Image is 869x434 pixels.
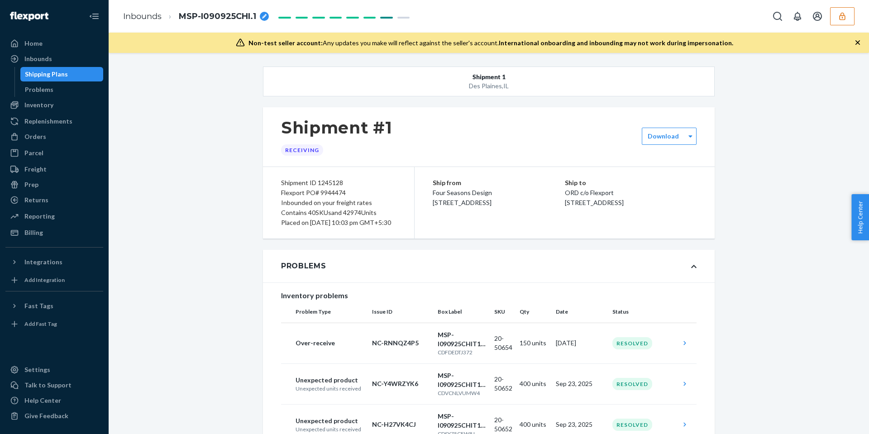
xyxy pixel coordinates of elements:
[24,117,72,126] div: Replenishments
[648,132,679,141] label: Download
[309,81,669,91] div: Des Plaines , IL
[24,301,53,310] div: Fast Tags
[248,39,323,47] span: Non-test seller account:
[438,412,487,430] p: MSP-I090925CHIT1P39
[24,196,48,205] div: Returns
[24,276,65,284] div: Add Integration
[24,180,38,189] div: Prep
[263,67,715,96] button: Shipment 1Des Plaines,IL
[5,255,103,269] button: Integrations
[5,193,103,207] a: Returns
[433,189,492,206] span: Four Seasons Design [STREET_ADDRESS]
[438,389,487,397] p: CDVCNLVUMW4
[25,70,68,79] div: Shipping Plans
[565,199,624,206] span: [STREET_ADDRESS]
[5,378,103,392] button: Talk to Support
[281,198,396,208] div: Inbounded on your freight rates
[281,208,396,218] div: Contains 40 SKUs and 42974 Units
[516,301,552,323] th: Qty
[372,339,430,348] p: NC-RNNQZ4P5
[552,363,609,404] td: Sep 23, 2025
[25,85,53,94] div: Problems
[85,7,103,25] button: Close Navigation
[5,299,103,313] button: Fast Tags
[10,12,48,21] img: Flexport logo
[810,407,860,429] iframe: Opens a widget where you can chat to one of our agents
[612,419,652,431] div: Resolved
[281,261,326,272] div: Problems
[473,72,506,81] span: Shipment 1
[788,7,807,25] button: Open notifications
[5,162,103,176] a: Freight
[552,301,609,323] th: Date
[296,416,365,425] p: Unexpected product
[296,385,365,392] p: Unexpected units received
[5,317,103,331] a: Add Fast Tag
[372,420,430,429] p: NC-H27VK4CJ
[281,290,697,301] div: Inventory problems
[24,39,43,48] div: Home
[24,381,72,390] div: Talk to Support
[499,39,733,47] span: International onboarding and inbounding may not work during impersonation.
[5,52,103,66] a: Inbounds
[609,301,677,323] th: Status
[20,82,104,97] a: Problems
[281,218,396,228] div: Placed on [DATE] 10:03 pm GMT+5:30
[281,118,392,137] h1: Shipment #1
[179,11,256,23] span: MSP-I090925CHI.1
[296,425,365,433] p: Unexpected units received
[24,365,50,374] div: Settings
[5,146,103,160] a: Parcel
[281,301,368,323] th: Problem Type
[5,209,103,224] a: Reporting
[433,178,565,188] p: Ship from
[5,409,103,423] button: Give Feedback
[491,301,516,323] th: SKU
[24,100,53,110] div: Inventory
[20,67,104,81] a: Shipping Plans
[281,178,396,188] div: Shipment ID 1245128
[24,165,47,174] div: Freight
[24,148,43,157] div: Parcel
[552,323,609,363] td: [DATE]
[5,273,103,287] a: Add Integration
[769,7,787,25] button: Open Search Box
[24,228,43,237] div: Billing
[248,38,733,48] div: Any updates you make will reflect against the seller's account.
[296,376,365,385] p: Unexpected product
[851,194,869,240] button: Help Center
[281,144,323,156] div: Receiving
[5,362,103,377] a: Settings
[491,363,516,404] td: 20-50652
[565,188,697,198] p: ORD c/o Flexport
[123,11,162,21] a: Inbounds
[24,132,46,141] div: Orders
[5,177,103,192] a: Prep
[5,225,103,240] a: Billing
[612,378,652,390] div: Resolved
[565,178,697,188] p: Ship to
[438,330,487,348] p: MSP-I090925CHIT1P40
[24,258,62,267] div: Integrations
[296,339,365,348] p: Over-receive
[24,396,61,405] div: Help Center
[438,348,487,356] p: CDFDEDTJ372
[5,114,103,129] a: Replenishments
[5,129,103,144] a: Orders
[5,393,103,408] a: Help Center
[372,379,430,388] p: NC-Y4WRZYK6
[5,36,103,51] a: Home
[5,98,103,112] a: Inventory
[434,301,491,323] th: Box Label
[24,54,52,63] div: Inbounds
[368,301,434,323] th: Issue ID
[516,323,552,363] td: 150 units
[281,188,396,198] div: Flexport PO# 9944474
[808,7,826,25] button: Open account menu
[24,212,55,221] div: Reporting
[491,323,516,363] td: 20-50654
[438,371,487,389] p: MSP-I090925CHIT1P37
[24,411,68,420] div: Give Feedback
[24,320,57,328] div: Add Fast Tag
